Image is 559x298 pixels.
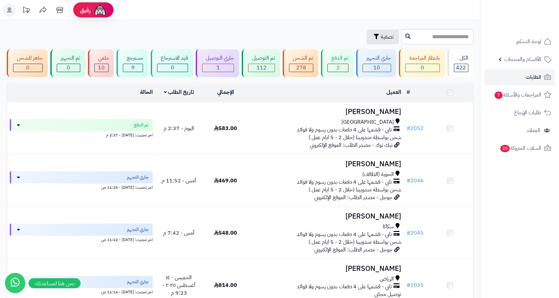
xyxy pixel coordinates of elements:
a: بانتظار المراجعة 0 [398,49,446,77]
span: 278 [296,64,306,72]
a: تاريخ الطلب [164,88,194,96]
img: logo-2.png [513,5,553,19]
div: ملغي [94,54,109,62]
a: تم الدفع 2 [320,49,355,77]
span: 0 [421,64,424,72]
span: 112 [257,64,267,72]
span: الحوية (الطائف) [362,171,394,178]
span: تابي - قسّمها على 4 دفعات بدون رسوم ولا فوائد [297,231,392,238]
span: 20 [500,144,510,152]
a: السلات المتروكة20 [484,140,555,156]
div: 0 [57,64,80,72]
div: 0 [406,64,439,72]
a: ملغي 10 [87,49,115,77]
h3: [PERSON_NAME] [251,265,401,273]
a: تم التجهيز 0 [49,49,86,77]
span: أمس - 7:42 م [163,229,194,237]
div: الكل [454,54,468,62]
span: 0 [171,64,174,72]
a: المراجعات والأسئلة7 [484,87,555,103]
span: رفيق [80,6,91,14]
span: تم الدفع [134,122,149,128]
span: اليوم - 2:37 م [164,124,194,132]
span: جاري التجهيز [127,279,149,285]
span: # [407,281,410,289]
span: شحن بواسطة مندوبينا (خلال 2 - 5 ايام عمل ) [309,186,401,194]
span: الأقسام والمنتجات [504,55,541,64]
div: 1 [202,64,234,72]
span: جاري التجهيز [127,226,149,233]
span: 0 [67,64,70,72]
a: العملاء [484,122,555,138]
a: قيد الاسترجاع 0 [149,49,194,77]
span: لوحة التحكم [516,37,541,46]
span: 548.00 [214,229,237,237]
span: المراجعات والأسئلة [494,90,541,100]
span: شحن بواسطة مندوبينا (خلال 2 - 5 ايام عمل ) [309,133,401,141]
span: العملاء [527,126,540,135]
span: تابي - قسّمها على 4 دفعات بدون رسوم ولا فوائد [297,283,392,291]
a: #2035 [407,281,424,289]
a: تم الشحن 278 [281,49,320,77]
span: 10 [373,64,380,72]
span: طلبات الإرجاع [514,108,541,117]
img: ai-face.png [93,3,107,17]
div: 0 [13,64,42,72]
span: جوجل - مصدر الطلب: الموقع الإلكتروني [314,246,392,254]
div: بانتظار المراجعة [405,54,439,62]
span: تصفية [381,33,393,41]
span: تابي - قسّمها على 4 دفعات بدون رسوم ولا فوائد [297,126,392,134]
a: مسترجع 9 [115,49,149,77]
div: اخر تحديث: [DATE] - 2:37 م [10,131,153,138]
span: الخميس - ١٤ أغسطس ٢٠٢٥ - 9:23 م [162,274,195,297]
span: جوجل - مصدر الطلب: الموقع الإلكتروني [314,193,392,201]
span: 814.00 [214,281,237,289]
span: الطلبات [526,72,541,82]
a: الكل422 [446,49,475,77]
a: العميل [386,88,401,96]
div: اخر تحديث: [DATE] - 11:25 ص [10,183,153,190]
div: تم الشحن [289,54,313,62]
a: تحديثات المنصة [18,3,35,18]
a: لوحة التحكم [484,34,555,50]
div: تم التوصيل [248,54,275,62]
a: تم التوصيل 112 [240,49,281,77]
span: الرياض [380,275,394,283]
h3: [PERSON_NAME] [251,213,401,220]
span: تيك توك - مصدر الطلب: الموقع الإلكتروني [310,141,392,149]
div: 10 [363,64,391,72]
a: جاري التجهيز 10 [355,49,398,77]
span: سكاكا [383,223,394,231]
div: جاهز للشحن [13,54,43,62]
span: 0 [26,64,30,72]
a: الحالة [140,88,153,96]
span: 422 [456,64,466,72]
span: # [407,229,410,237]
span: 469.00 [214,177,237,185]
div: جاري التوصيل [202,54,234,62]
div: مسترجع [123,54,143,62]
div: تم التجهيز [57,54,80,62]
a: #2052 [407,124,424,132]
div: 112 [248,64,274,72]
div: 10 [95,64,108,72]
a: الإجمالي [217,88,234,96]
span: جاري التجهيز [127,174,149,181]
h3: [PERSON_NAME] [251,160,401,168]
div: اخر تحديث: [DATE] - 11:22 ص [10,236,153,243]
div: 9 [123,64,142,72]
span: [GEOGRAPHIC_DATA] [341,118,394,126]
div: 0 [157,64,188,72]
a: #2045 [407,229,424,237]
div: 278 [289,64,313,72]
a: #2046 [407,177,424,185]
span: 583.00 [214,124,237,132]
a: الطلبات [484,69,555,85]
span: 7 [494,91,503,99]
a: جاهز للشحن 0 [5,49,49,77]
span: السلات المتروكة [500,143,541,153]
button: تصفية [367,29,399,44]
div: اخر تحديث: [DATE] - 11:14 ص [10,288,153,295]
span: 2 [336,64,340,72]
span: 10 [98,64,105,72]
